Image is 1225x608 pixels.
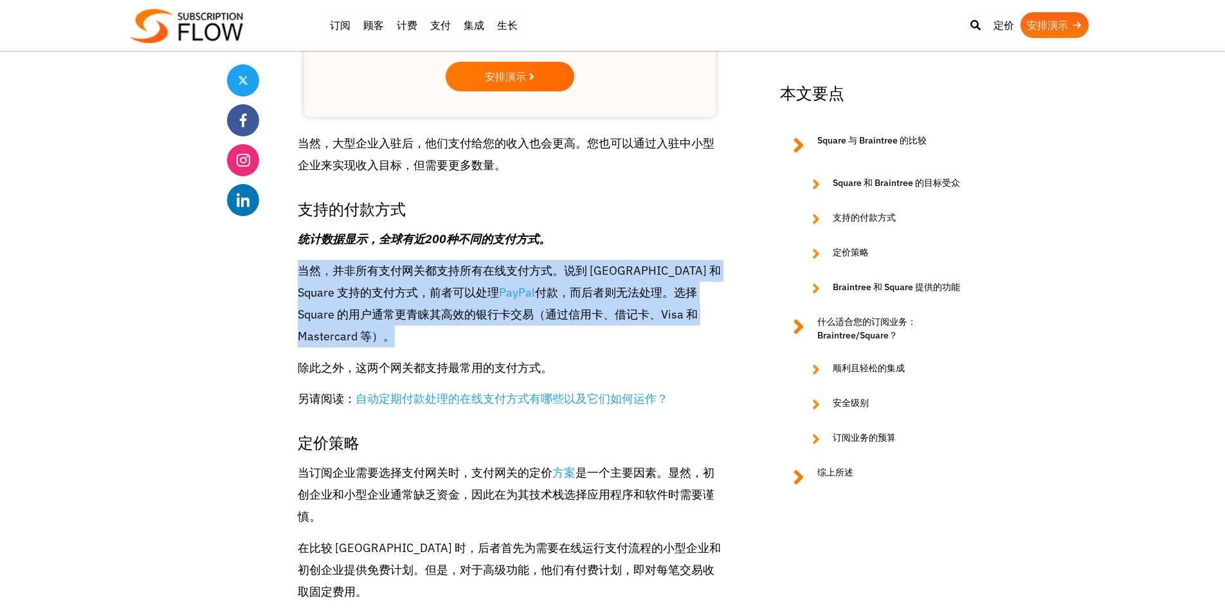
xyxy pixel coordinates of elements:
[298,198,406,219] font: 支持的付款方式
[497,19,518,32] font: 生长
[298,465,714,524] font: 是一个主要因素。显然，初创企业和小型企业通常缺乏资金，因此在为其技术栈选择应用程序和软件时需要谨慎。
[780,80,844,104] font: 本文要点
[799,396,986,412] a: 安全级别
[430,19,451,32] font: 支付
[298,465,552,480] font: 当订阅企业需要选择支付网关时，支付网关的定价
[780,466,986,489] a: 综上所述
[298,136,714,172] font: 当然，大型企业入驻后，他们支付给您的收入也会更高。您也可以通过入驻中小型企业来实现收入目标，但需要更多数量。
[817,466,853,478] font: 综上所述
[499,285,535,300] a: PayPal
[817,316,916,341] font: 什么适合您的订阅业务：Braintree/Square？
[799,176,986,192] a: Square 和 Braintree 的目标受众
[485,70,526,83] font: 安排演示
[799,211,986,226] a: 支持的付款方式
[397,19,417,32] font: 计费
[833,432,896,443] font: 订阅业务的预算
[987,12,1021,38] a: 定价
[131,9,243,43] img: 订阅流程
[390,12,424,38] a: 计费
[1021,12,1089,38] a: 安排演示
[833,281,960,293] font: Braintree 和 Square 提供的功能
[799,431,986,447] a: 订阅业务的预算
[363,19,384,32] font: 顾客
[464,19,484,32] font: 集成
[298,360,552,375] font: 除此之外，这两个网关都支持最常用的支付方式。
[1027,19,1068,32] font: 安排演示
[994,19,1014,32] font: 定价
[356,391,668,406] a: 自动定期付款处理的在线支付方式有哪些以及它们如何运作？
[298,232,550,246] font: 统计数据显示，全球有近200种不同的支付方式。
[833,177,960,189] font: Square 和 Braintree 的目标受众
[298,431,359,453] font: 定价策略
[323,12,357,38] a: 订阅
[780,315,986,342] a: 什么适合您的订阅业务：Braintree/Square？
[833,246,869,258] font: 定价策略
[799,281,986,296] a: Braintree 和 Square 提供的功能
[330,19,350,32] font: 订阅
[817,134,927,146] font: Square 与 Braintree 的比较
[298,263,721,300] font: 当然，并非所有支付网关都支持所有在线支付方式。说到 [GEOGRAPHIC_DATA] 和 Square 支持的支付方式，前者可以处理
[424,12,457,38] a: 支付
[552,465,576,480] a: 方案
[491,12,524,38] a: 生长
[780,134,986,157] a: Square 与 Braintree 的比较
[833,212,896,223] font: 支持的付款方式
[457,12,491,38] a: 集成
[298,391,356,406] font: 另请阅读：
[799,362,986,377] a: 顺利且轻松的集成
[833,362,905,374] font: 顺利且轻松的集成
[799,246,986,261] a: 定价策略
[833,397,869,409] font: 安全级别
[446,62,574,91] a: 安排演示
[298,285,698,344] font: 付款，而后者则无法处理。选择 Square 的用户通常更青睐其高效的银行卡交易（通过信用卡、借记卡、Visa 和 Mastercard 等）。
[357,12,390,38] a: 顾客
[298,540,721,599] font: 在比较 [GEOGRAPHIC_DATA] 时，后者首先为需要在线运行支付流程的小型企业和初创企业提供免费计划。但是，对于高级功能，他们有付费计划，即对每笔交易收取固定费用。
